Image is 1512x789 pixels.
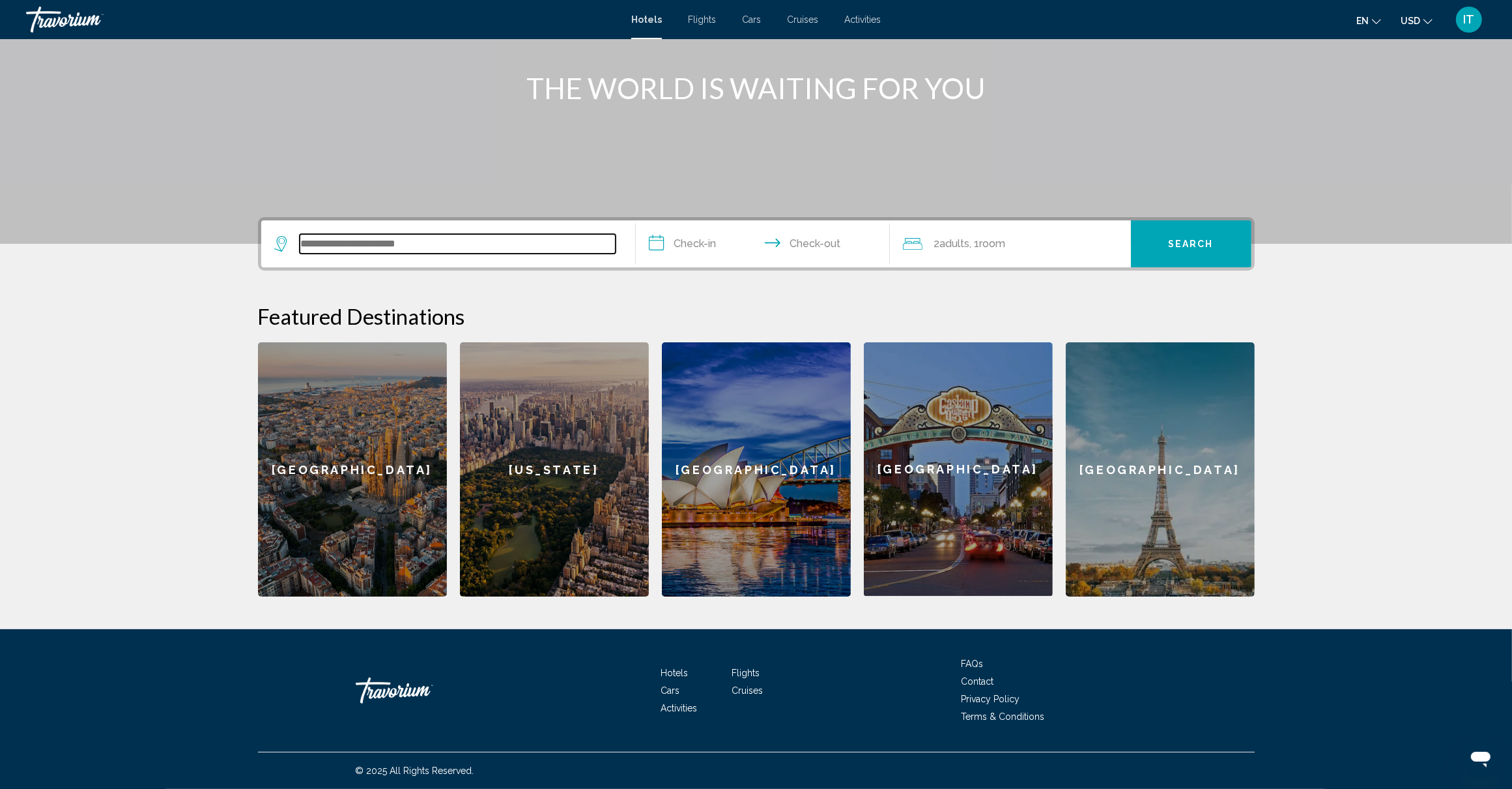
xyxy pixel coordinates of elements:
[1356,11,1381,30] button: Change language
[787,14,818,25] a: Cruises
[890,220,1131,267] button: Travelers: 2 adults, 0 children
[934,235,970,253] span: 2
[962,694,1020,704] a: Privacy Policy
[1401,11,1433,30] button: Change currency
[26,7,618,33] a: Travorium
[742,14,761,25] a: Cars
[261,220,1251,267] div: Search widget
[732,668,760,678] a: Flights
[1066,342,1255,597] a: [GEOGRAPHIC_DATA]
[1131,220,1251,267] button: Search
[940,237,970,250] span: Adults
[1356,16,1369,26] span: en
[1464,13,1475,26] span: IT
[512,71,1001,105] h1: THE WORLD IS WAITING FOR YOU
[661,685,679,696] a: Cars
[661,668,688,678] a: Hotels
[688,14,716,25] a: Flights
[980,237,1006,250] span: Room
[1401,16,1420,26] span: USD
[970,235,1006,253] span: , 1
[258,342,447,597] a: [GEOGRAPHIC_DATA]
[258,303,1255,329] h2: Featured Destinations
[962,711,1045,722] a: Terms & Conditions
[1168,239,1214,250] span: Search
[962,676,994,687] a: Contact
[356,766,474,776] span: © 2025 All Rights Reserved.
[1452,6,1486,33] button: User Menu
[460,342,649,597] a: [US_STATE]
[732,685,763,696] a: Cruises
[661,703,697,713] a: Activities
[962,659,984,669] a: FAQs
[356,671,486,710] a: Travorium
[844,14,881,25] a: Activities
[631,14,662,25] a: Hotels
[636,220,890,267] button: Check in and out dates
[1460,737,1502,779] iframe: Button to launch messaging window
[662,342,851,597] a: [GEOGRAPHIC_DATA]
[864,342,1053,597] a: [GEOGRAPHIC_DATA]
